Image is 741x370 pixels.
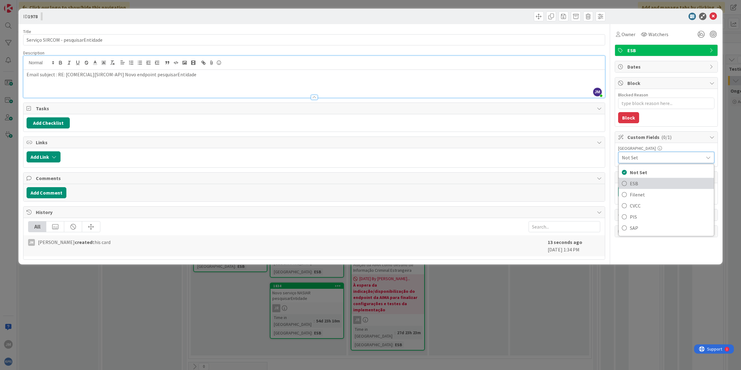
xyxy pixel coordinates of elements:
[648,31,668,38] span: Watchers
[27,151,61,162] button: Add Link
[630,223,711,232] span: SAP
[36,105,594,112] span: Tasks
[23,50,44,56] span: Description
[32,2,34,7] div: 1
[630,190,711,199] span: Filenet
[619,178,714,189] a: ESB
[75,239,92,245] b: created
[27,71,602,78] p: Email subject : RE: [COMERCIAL][SIRCOM-API] Novo endpoint pesquisarEntidade
[548,238,600,253] div: [DATE] 1:34 PM
[618,112,639,123] button: Block
[630,201,711,210] span: CVCC
[36,174,594,182] span: Comments
[618,146,714,150] div: [GEOGRAPHIC_DATA]
[27,117,70,128] button: Add Checklist
[622,153,700,162] span: Not Set
[593,88,602,96] span: JM
[619,211,714,222] a: PIS
[627,47,706,54] span: ESB
[661,134,672,140] span: ( 0/1 )
[619,222,714,233] a: SAP
[627,133,706,141] span: Custom Fields
[618,92,648,98] label: Blocked Reason
[619,200,714,211] a: CVCC
[23,29,31,34] label: Title
[27,187,66,198] button: Add Comment
[627,63,706,70] span: Dates
[36,139,594,146] span: Links
[630,179,711,188] span: ESB
[548,239,582,245] b: 13 seconds ago
[13,1,28,8] span: Support
[630,212,711,221] span: PIS
[619,189,714,200] a: Filenet
[36,208,594,216] span: History
[28,13,38,19] b: 1978
[627,79,706,87] span: Block
[28,221,46,232] div: All
[630,167,711,177] span: Not Set
[38,238,111,246] span: [PERSON_NAME] this card
[529,221,600,232] input: Search...
[622,31,635,38] span: Owner
[23,34,605,45] input: type card name here...
[23,13,38,20] span: ID
[619,166,714,178] a: Not Set
[28,239,35,246] div: JM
